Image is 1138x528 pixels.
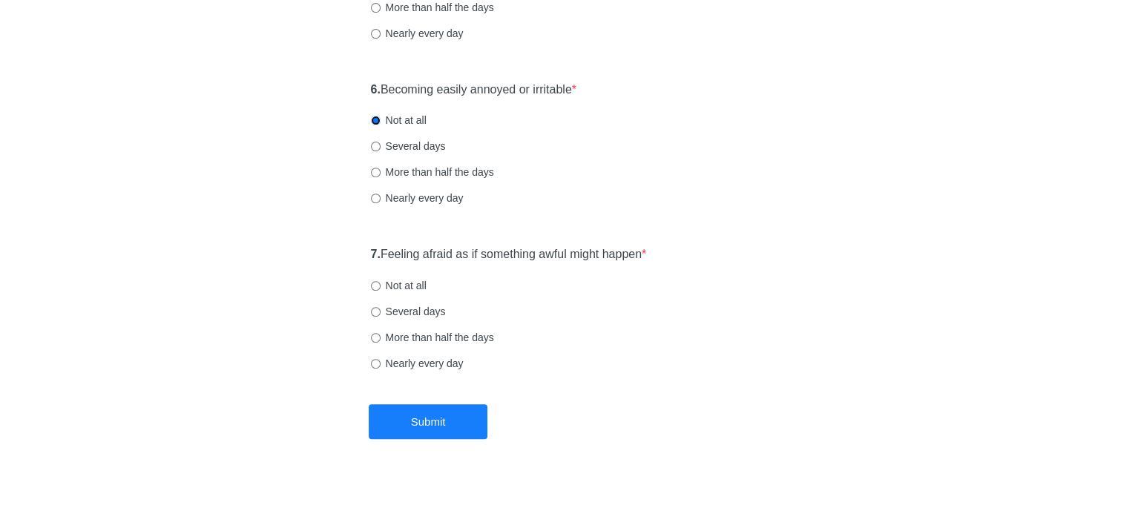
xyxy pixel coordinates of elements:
input: More than half the days [371,3,381,13]
input: Not at all [371,281,381,291]
input: Nearly every day [371,194,381,203]
input: Several days [371,307,381,317]
label: More than half the days [371,165,494,179]
input: Nearly every day [371,29,381,39]
input: Nearly every day [371,359,381,369]
button: Submit [369,404,487,439]
label: Not at all [371,278,427,293]
label: Feeling afraid as if something awful might happen [371,246,647,263]
label: More than half the days [371,330,494,345]
label: Nearly every day [371,356,464,371]
label: Becoming easily annoyed or irritable [371,82,577,99]
strong: 6. [371,83,381,96]
label: Nearly every day [371,26,464,41]
input: More than half the days [371,333,381,343]
label: Several days [371,304,446,319]
input: Several days [371,142,381,151]
input: More than half the days [371,168,381,177]
label: Several days [371,139,446,154]
strong: 7. [371,248,381,260]
label: Not at all [371,113,427,128]
input: Not at all [371,116,381,125]
label: Nearly every day [371,191,464,205]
